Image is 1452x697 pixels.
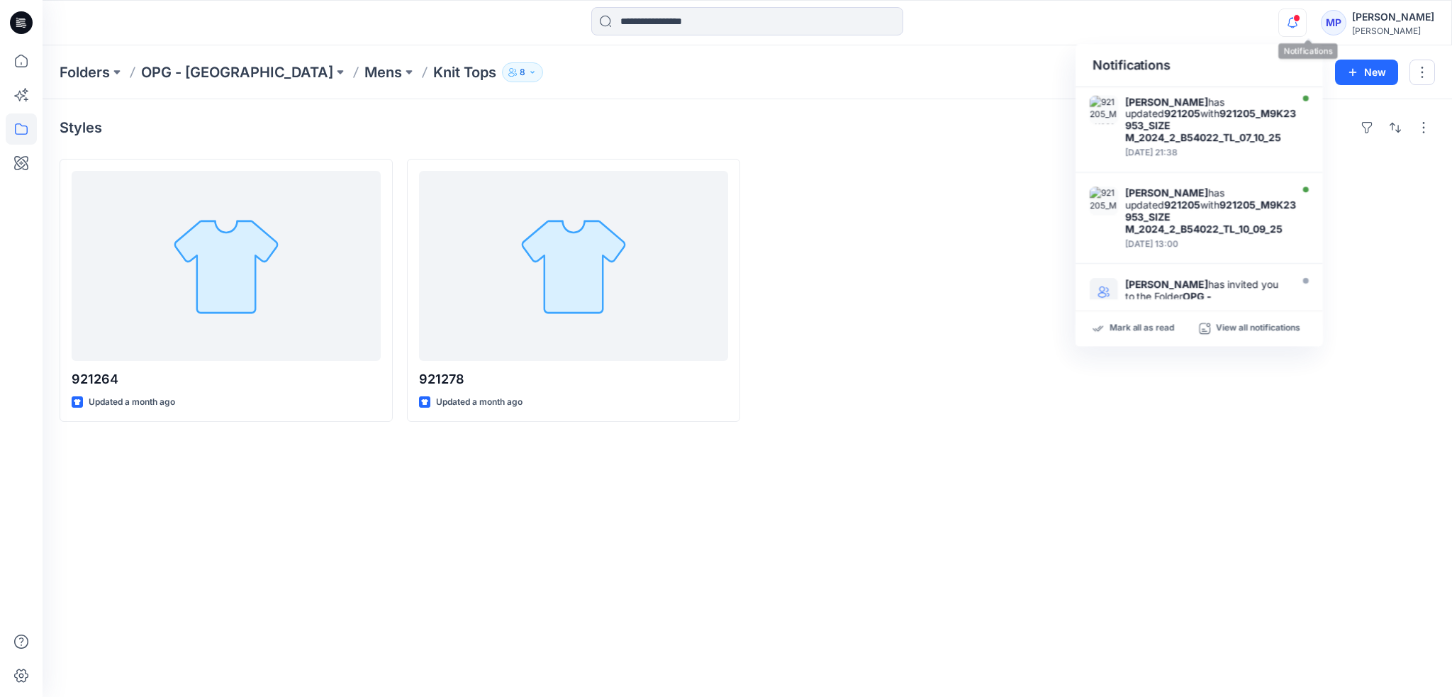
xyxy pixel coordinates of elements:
[419,369,728,389] p: 921278
[1164,108,1200,120] strong: 921205
[1125,108,1296,144] strong: 921205_M9K23953_SIZE M_2024_2_B54022_TL_07_10_25
[1125,96,1209,108] strong: [PERSON_NAME]
[364,62,402,82] a: Mens
[1335,60,1398,85] button: New
[89,395,175,410] p: Updated a month ago
[1352,26,1434,36] div: [PERSON_NAME]
[1321,10,1346,35] div: MP
[72,369,381,389] p: 921264
[1090,96,1118,124] img: 921205_M9K23953_SIZE M_2024_2_B54022_TL_07_10_25
[1216,323,1300,335] p: View all notifications
[141,62,333,82] a: OPG - [GEOGRAPHIC_DATA]
[433,62,496,82] p: Knit Tops
[1125,186,1209,199] strong: [PERSON_NAME]
[1090,186,1118,215] img: 921205_M9K23953_SIZE M_2024_2_B54022_TL_10_09_25
[72,171,381,361] a: 921264
[502,62,543,82] button: 8
[436,395,523,410] p: Updated a month ago
[1125,239,1300,249] div: Thursday, October 09, 2025 13:00
[1110,323,1175,335] p: Mark all as read
[1125,278,1209,290] strong: [PERSON_NAME]
[60,62,110,82] a: Folders
[1090,278,1118,306] img: OPG - NY
[1352,9,1434,26] div: [PERSON_NAME]
[60,119,102,136] h4: Styles
[1125,278,1288,314] div: has invited you to the Folder
[1125,148,1300,158] div: Thursday, October 09, 2025 21:38
[1125,199,1296,235] strong: 921205_M9K23953_SIZE M_2024_2_B54022_TL_10_09_25
[1164,199,1200,211] strong: 921205
[1125,186,1300,235] div: has updated with
[1125,96,1300,144] div: has updated with
[520,65,525,80] p: 8
[1076,44,1323,87] div: Notifications
[419,171,728,361] a: 921278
